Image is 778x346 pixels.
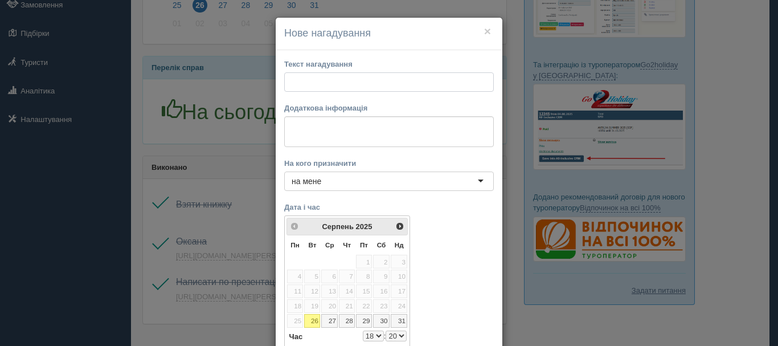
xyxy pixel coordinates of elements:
a: 28 [339,314,355,328]
span: Субота [377,241,386,249]
span: Неділя [395,241,404,249]
span: П [360,241,368,249]
span: Серпень [322,222,354,231]
span: Середа [325,241,334,249]
a: 26 [304,314,320,328]
label: Текст нагадування [284,59,494,70]
button: × [484,25,491,37]
span: Четвер [343,241,351,249]
span: Наст> [395,222,404,231]
div: на мене [292,176,321,187]
a: 31 [391,314,408,328]
dt: Час [286,331,303,343]
label: Додаткова інформація [284,103,494,113]
a: 27 [321,314,338,328]
a: Наст> [393,219,406,233]
label: На кого призначити [284,158,494,169]
span: Понеділок [290,241,299,249]
span: 2025 [356,222,372,231]
h4: Нове нагадування [284,26,494,41]
label: Дата і час [284,202,494,213]
a: 29 [356,314,372,328]
a: 30 [373,314,390,328]
span: Вівторок [308,241,316,249]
